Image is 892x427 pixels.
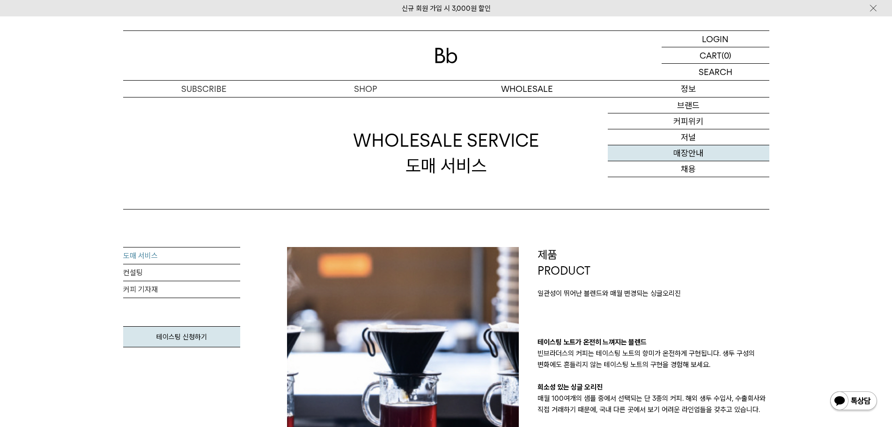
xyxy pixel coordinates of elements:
[446,81,608,97] p: WHOLESALE
[608,145,769,161] a: 매장안내
[353,128,539,153] span: WHOLESALE SERVICE
[353,128,539,178] div: 도매 서비스
[538,247,769,278] p: 제품 PRODUCT
[608,97,769,113] a: 브랜드
[538,337,769,348] p: 테이스팅 노트가 온전히 느껴지는 블렌드
[608,81,769,97] p: 정보
[285,81,446,97] a: SHOP
[662,47,769,64] a: CART (0)
[538,382,769,393] p: 희소성 있는 싱글 오리진
[435,48,457,63] img: 로고
[662,31,769,47] a: LOGIN
[123,326,240,347] a: 테이스팅 신청하기
[538,393,769,415] p: 매월 100여개의 샘플 중에서 선택되는 단 3종의 커피. 해외 생두 수입사, 수출회사와 직접 거래하기 때문에, 국내 다른 곳에서 보기 어려운 라인업들을 갖추고 있습니다.
[722,47,731,63] p: (0)
[123,264,240,281] a: 컨설팅
[702,31,729,47] p: LOGIN
[123,281,240,298] a: 커피 기자재
[608,129,769,145] a: 저널
[402,4,491,13] a: 신규 회원 가입 시 3,000원 할인
[538,348,769,370] p: 빈브라더스의 커피는 테이스팅 노트의 향미가 온전하게 구현됩니다. 생두 구성의 변화에도 흔들리지 않는 테이스팅 노트의 구현을 경험해 보세요.
[608,161,769,177] a: 채용
[829,390,878,413] img: 카카오톡 채널 1:1 채팅 버튼
[699,64,732,80] p: SEARCH
[700,47,722,63] p: CART
[608,113,769,129] a: 커피위키
[123,247,240,264] a: 도매 서비스
[538,288,769,299] p: 일관성이 뛰어난 블렌드와 매월 변경되는 싱글오리진
[123,81,285,97] a: SUBSCRIBE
